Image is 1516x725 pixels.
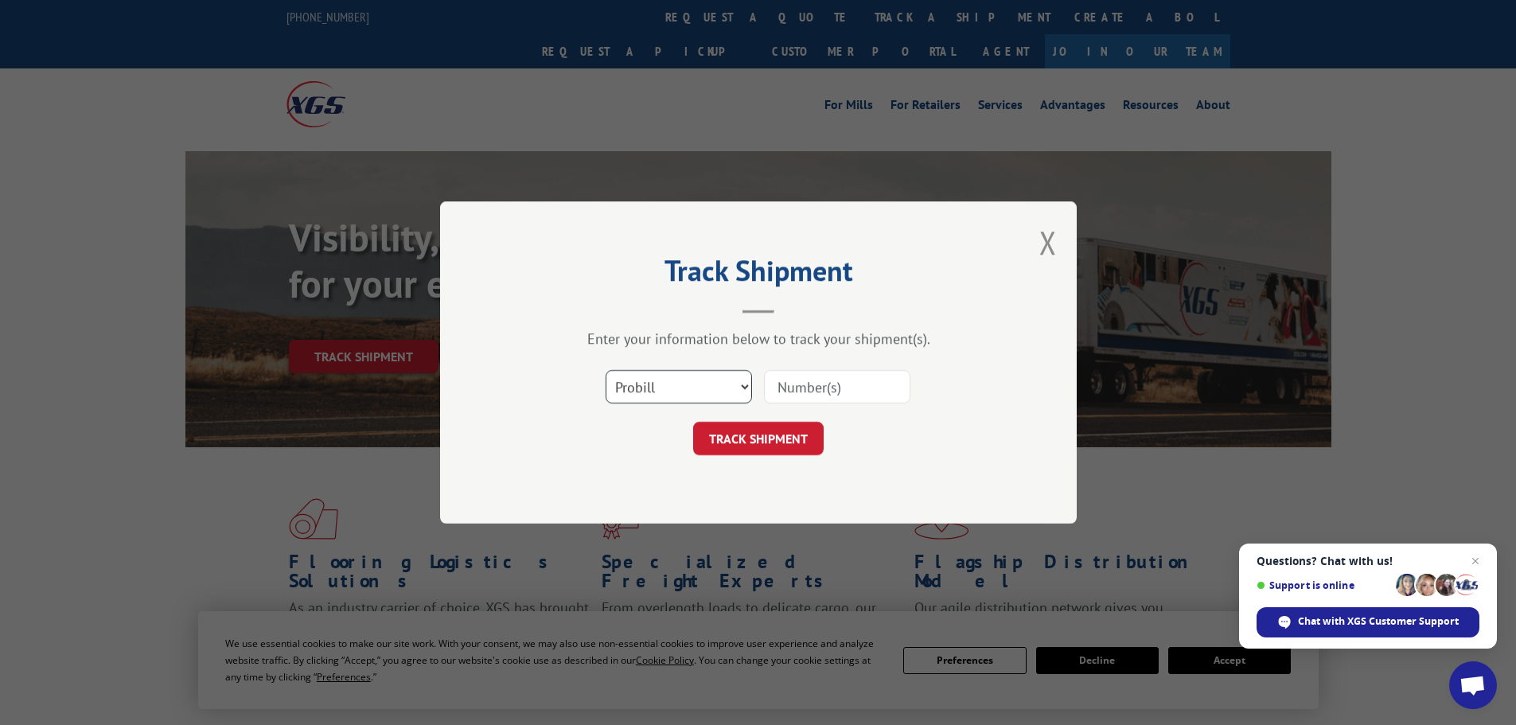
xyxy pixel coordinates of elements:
[1257,579,1390,591] span: Support is online
[1257,555,1479,567] span: Questions? Chat with us!
[1039,221,1057,263] button: Close modal
[1257,607,1479,637] div: Chat with XGS Customer Support
[764,370,910,403] input: Number(s)
[1449,661,1497,709] div: Open chat
[693,422,824,455] button: TRACK SHIPMENT
[1466,552,1485,571] span: Close chat
[520,329,997,348] div: Enter your information below to track your shipment(s).
[1298,614,1459,629] span: Chat with XGS Customer Support
[520,259,997,290] h2: Track Shipment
